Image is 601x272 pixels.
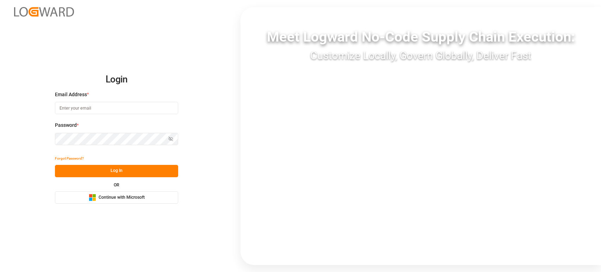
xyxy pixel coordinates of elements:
h2: Login [55,68,178,91]
img: Logward_new_orange.png [14,7,74,17]
small: OR [114,183,119,187]
button: Log In [55,165,178,177]
span: Password [55,122,77,129]
div: Customize Locally, Govern Globally, Deliver Fast [240,48,601,63]
span: Continue with Microsoft [99,194,145,201]
span: Email Address [55,91,87,98]
button: Forgot Password? [55,153,84,165]
input: Enter your email [55,102,178,114]
div: Meet Logward No-Code Supply Chain Execution: [240,26,601,48]
button: Continue with Microsoft [55,191,178,204]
